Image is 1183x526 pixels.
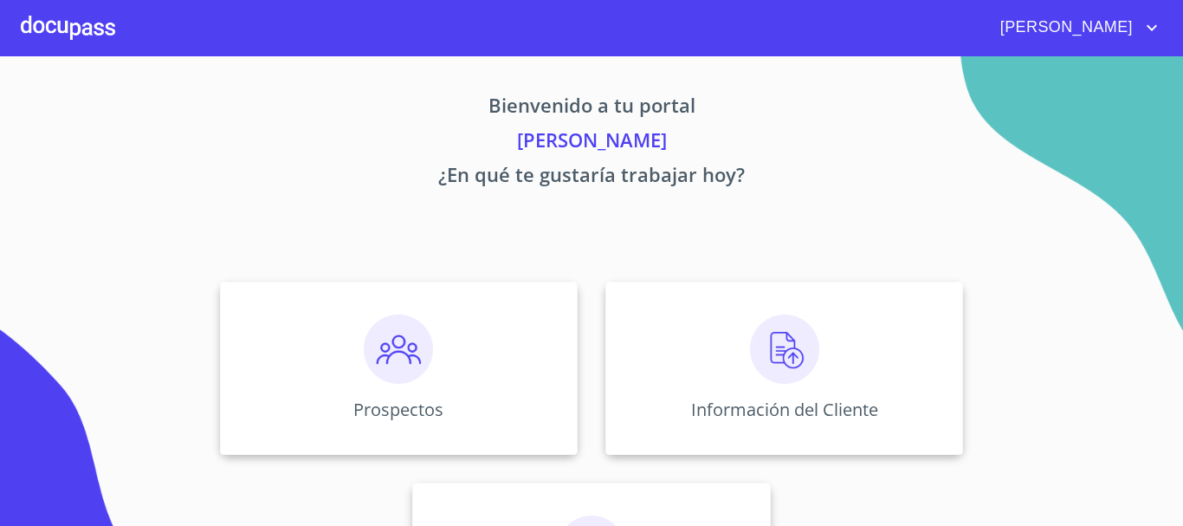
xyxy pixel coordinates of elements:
p: Prospectos [353,398,443,421]
p: [PERSON_NAME] [58,126,1125,160]
p: ¿En qué te gustaría trabajar hoy? [58,160,1125,195]
span: [PERSON_NAME] [987,14,1141,42]
p: Bienvenido a tu portal [58,91,1125,126]
img: prospectos.png [364,315,433,384]
img: carga.png [750,315,819,384]
p: Información del Cliente [691,398,878,421]
button: account of current user [987,14,1162,42]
